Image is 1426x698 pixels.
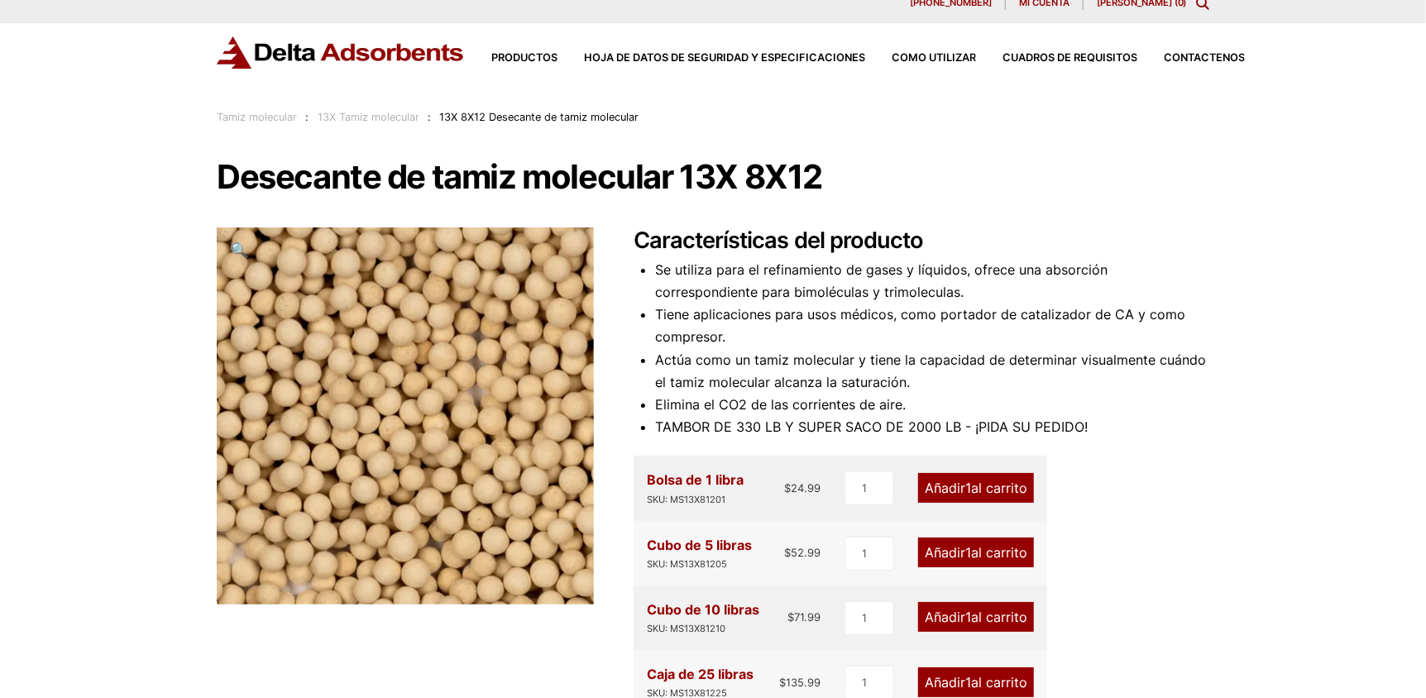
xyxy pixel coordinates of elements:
[655,351,1206,390] font: Actúa como un tamiz molecular y tiene la capacidad de determinar visualmente cuándo el tamiz mole...
[965,609,971,625] font: 1
[918,667,1034,697] a: Añadir1al carrito
[230,241,249,259] font: 🔍
[918,602,1034,632] a: Añadir1al carrito
[925,544,965,561] font: Añadir
[971,674,1027,691] font: al carrito
[491,51,557,64] font: Productos
[785,546,792,559] font: $
[965,480,971,496] font: 1
[584,51,865,64] font: Hoja de datos de seguridad y especificaciones
[655,396,906,413] font: Elimina el CO2 de las corrientes de aire.
[925,609,965,625] font: Añadir
[440,111,639,123] font: 13X 8X12 Desecante de tamiz molecular
[918,473,1034,503] a: Añadir1al carrito
[865,53,976,64] a: Cómo utilizar
[965,674,971,691] font: 1
[647,471,744,488] font: Bolsa de 1 libra
[1164,51,1245,64] font: Contáctenos
[785,481,792,495] font: $
[655,418,1088,435] font: TAMBOR DE 330 LB Y SUPER SACO DE 2000 LB - ¡PIDA SU PEDIDO!
[217,156,822,197] font: Desecante de tamiz molecular 13X 8X12
[428,111,431,123] font: :
[780,676,787,689] font: $
[634,227,923,254] font: Características del producto
[965,544,971,561] font: 1
[792,481,821,495] font: 24.99
[971,544,1027,561] font: al carrito
[925,674,965,691] font: Añadir
[647,666,754,682] font: Caja de 25 libras
[647,558,727,570] font: SKU: MS13X81205
[647,494,725,505] font: SKU: MS13X81201
[217,36,465,69] img: Adsorbentes Delta
[1137,53,1245,64] a: Contáctenos
[647,601,759,618] font: Cubo de 10 libras
[1003,51,1137,64] font: Cuadros de requisitos
[217,227,262,273] a: Ver galería de imágenes en pantalla completa
[318,111,419,123] a: 13X Tamiz molecular
[788,610,795,624] font: $
[971,480,1027,496] font: al carrito
[892,51,976,64] font: Cómo utilizar
[655,306,1185,345] font: Tiene aplicaciones para usos médicos, como portador de catalizador de CA y como compresor.
[647,537,752,553] font: Cubo de 5 libras
[217,111,297,123] a: Tamiz molecular
[787,676,821,689] font: 135.99
[465,53,557,64] a: Productos
[557,53,865,64] a: Hoja de datos de seguridad y especificaciones
[925,480,965,496] font: Añadir
[971,609,1027,625] font: al carrito
[647,623,725,634] font: SKU: MS13X81210
[795,610,821,624] font: 71.99
[305,111,309,123] font: :
[792,546,821,559] font: 52.99
[918,538,1034,567] a: Añadir1al carrito
[976,53,1137,64] a: Cuadros de requisitos
[655,261,1108,300] font: Se utiliza para el refinamiento de gases y líquidos, ofrece una absorción correspondiente para bi...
